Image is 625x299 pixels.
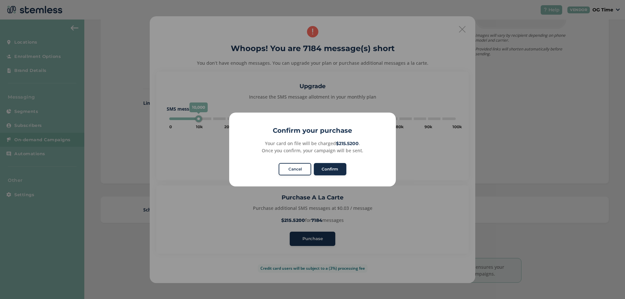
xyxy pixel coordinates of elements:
button: Cancel [279,163,311,175]
iframe: Chat Widget [592,268,625,299]
button: Confirm [314,163,346,175]
h2: Confirm your purchase [229,126,396,135]
div: Your card on file will be charged . Once you confirm, your campaign will be sent. [236,140,388,154]
strong: $215.5200 [336,141,359,146]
